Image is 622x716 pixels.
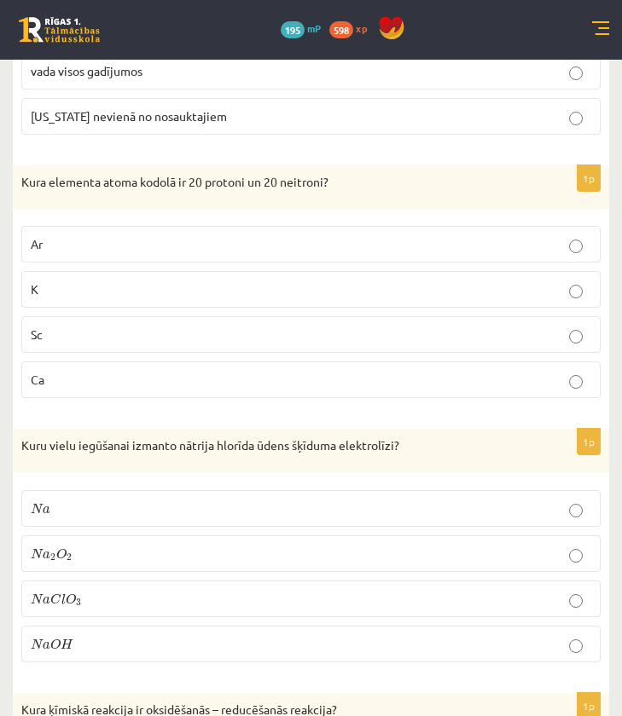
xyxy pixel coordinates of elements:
span: mP [307,21,321,35]
span: xp [356,21,367,35]
span: 598 [329,21,353,38]
span: a [43,642,50,650]
span: N [31,593,43,604]
span: O [66,593,76,604]
p: Kura elementa atoma kodolā ir 20 protoni un 20 neitroni? [21,174,515,191]
span: l [61,593,66,604]
span: K [31,281,38,297]
span: O [56,548,67,559]
span: 2 [50,554,55,562]
span: a [43,506,50,514]
span: Ca [31,372,44,387]
span: [US_STATE] nevienā no nosauktajiem [31,108,227,124]
span: 195 [281,21,305,38]
input: Sc [569,330,583,344]
a: Rīgas 1. Tālmācības vidusskola [19,17,100,43]
span: Ar [31,236,43,251]
input: Ca [569,375,583,389]
span: H [61,638,73,650]
span: vada visos gadījumos [31,63,142,78]
span: N [31,548,43,559]
a: 598 xp [329,21,375,35]
span: N [31,638,43,650]
span: a [43,597,50,604]
input: K [569,285,583,298]
input: vada visos gadījumos [569,66,583,80]
input: [US_STATE] nevienā no nosauktajiem [569,112,583,125]
p: 1p [577,428,601,455]
span: 3 [76,599,81,607]
input: Ar [569,240,583,253]
span: C [50,593,61,604]
span: a [43,551,50,559]
p: 1p [577,165,601,192]
span: 2 [67,554,72,562]
span: Sc [31,326,43,342]
span: O [50,638,61,650]
p: Kuru vielu iegūšanai izmanto nātrija hlorīda ūdens šķīduma elektrolīzi? [21,437,515,454]
span: N [31,503,43,514]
